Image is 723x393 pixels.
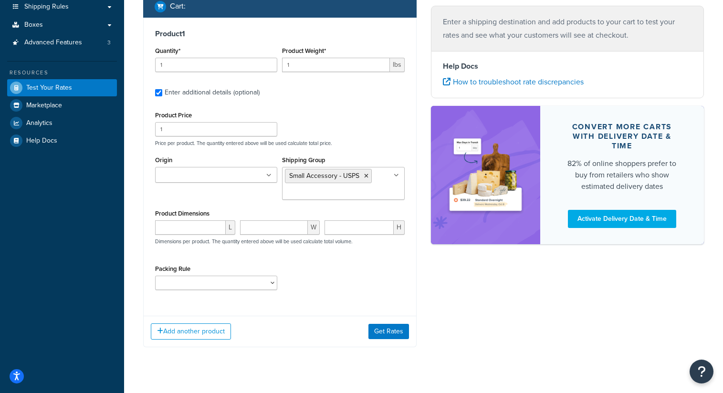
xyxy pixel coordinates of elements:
p: Price per product. The quantity entered above will be used calculate total price. [153,140,407,146]
div: Enter additional details (optional) [165,86,260,99]
div: Convert more carts with delivery date & time [563,122,681,151]
a: Help Docs [7,132,117,149]
p: Dimensions per product. The quantity entered above will be used calculate total volume. [153,238,353,245]
input: Enter additional details (optional) [155,89,162,96]
button: Open Resource Center [690,360,713,383]
div: Resources [7,69,117,77]
span: Boxes [24,21,43,29]
h2: Cart : [170,2,186,10]
h4: Help Docs [443,61,692,72]
h3: Product 1 [155,29,405,39]
a: How to troubleshoot rate discrepancies [443,76,584,87]
span: H [394,220,405,235]
div: 82% of online shoppers prefer to buy from retailers who show estimated delivery dates [563,158,681,192]
span: lbs [390,58,405,72]
a: Analytics [7,114,117,132]
a: Advanced Features3 [7,34,117,52]
label: Quantity* [155,47,180,54]
span: 3 [107,39,111,47]
input: 0 [155,58,277,72]
span: L [226,220,235,235]
span: Shipping Rules [24,3,69,11]
span: Help Docs [26,137,57,145]
p: Enter a shipping destination and add products to your cart to test your rates and see what your c... [443,15,692,42]
a: Test Your Rates [7,79,117,96]
span: Analytics [26,119,52,127]
a: Boxes [7,16,117,34]
span: Marketplace [26,102,62,110]
button: Add another product [151,323,231,340]
img: feature-image-ddt-36eae7f7280da8017bfb280eaccd9c446f90b1fe08728e4019434db127062ab4.png [445,120,526,230]
a: Activate Delivery Date & Time [568,210,676,228]
label: Product Weight* [282,47,326,54]
span: Small Accessory - USPS [289,171,359,181]
label: Packing Rule [155,265,190,272]
li: Advanced Features [7,34,117,52]
label: Product Price [155,112,192,119]
label: Origin [155,156,172,164]
button: Get Rates [368,324,409,339]
span: W [308,220,320,235]
input: 0.00 [282,58,389,72]
span: Test Your Rates [26,84,72,92]
span: Advanced Features [24,39,82,47]
label: Product Dimensions [155,210,210,217]
label: Shipping Group [282,156,325,164]
a: Marketplace [7,97,117,114]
